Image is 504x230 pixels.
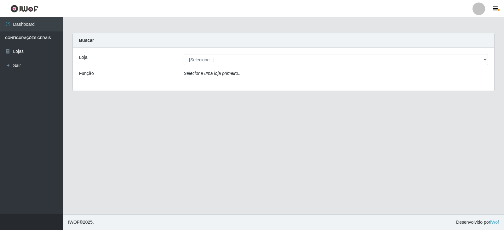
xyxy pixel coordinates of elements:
[79,54,87,61] label: Loja
[68,220,80,225] span: IWOF
[10,5,38,13] img: CoreUI Logo
[490,220,499,225] a: iWof
[79,70,94,77] label: Função
[456,219,499,226] span: Desenvolvido por
[184,71,242,76] i: Selecione uma loja primeiro...
[68,219,94,226] span: © 2025 .
[79,38,94,43] strong: Buscar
